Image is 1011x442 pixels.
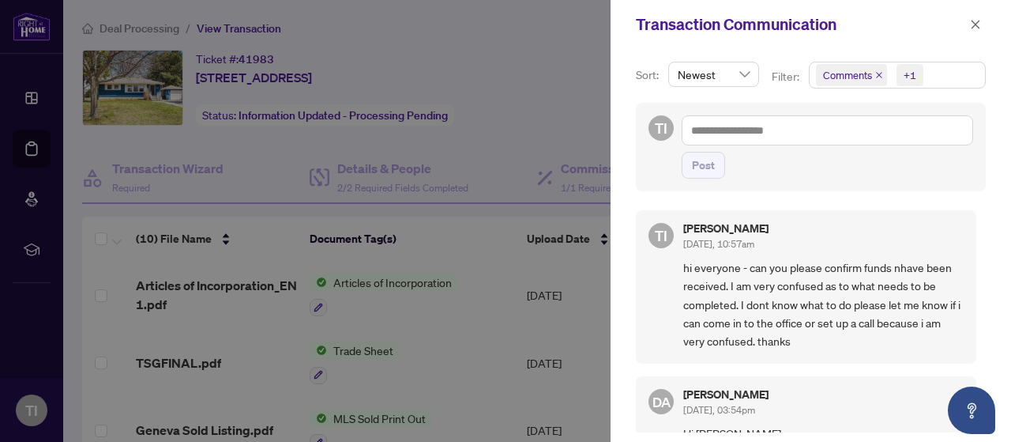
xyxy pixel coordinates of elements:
p: Filter: [772,68,802,85]
span: TI [655,225,667,247]
span: close [970,19,981,30]
div: +1 [904,67,916,83]
span: Newest [678,62,750,86]
span: Comments [823,67,872,83]
h5: [PERSON_NAME] [683,223,769,234]
span: [DATE], 10:57am [683,238,754,250]
button: Post [682,152,725,179]
span: DA [652,391,671,412]
span: hi everyone - can you please confirm funds nhave been received. I am very confused as to what nee... [683,259,964,351]
div: Transaction Communication [636,13,965,36]
span: TI [655,117,667,139]
h5: [PERSON_NAME] [683,389,769,400]
p: Sort: [636,66,662,84]
span: close [875,71,883,79]
span: [DATE], 03:54pm [683,404,755,416]
span: Comments [816,64,887,86]
button: Open asap [948,387,995,434]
